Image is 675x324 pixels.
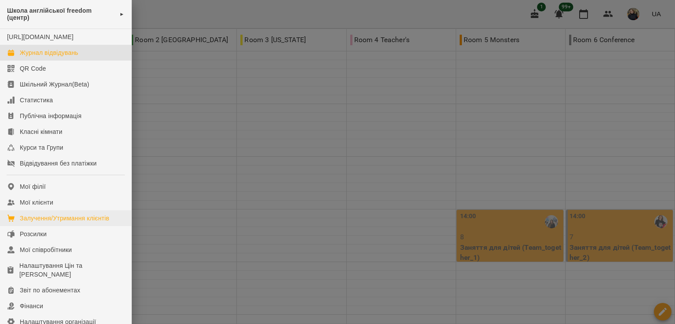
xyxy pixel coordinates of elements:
[20,127,62,136] div: Класні кімнати
[20,198,53,207] div: Мої клієнти
[20,245,72,254] div: Мої співробітники
[20,214,109,223] div: Залучення/Утримання клієнтів
[7,7,115,22] span: Школа англійської freedom (центр)
[20,286,80,295] div: Звіт по абонементах
[20,80,89,89] div: Шкільний Журнал(Beta)
[20,182,46,191] div: Мої філії
[20,96,53,104] div: Статистика
[20,64,46,73] div: QR Code
[20,230,47,238] div: Розсилки
[20,112,81,120] div: Публічна інформація
[20,302,43,310] div: Фінанси
[7,33,73,40] a: [URL][DOMAIN_NAME]
[20,159,97,168] div: Відвідування без платіжки
[20,48,78,57] div: Журнал відвідувань
[120,11,124,18] span: ►
[20,143,63,152] div: Курси та Групи
[19,261,124,279] div: Налаштування Цін та [PERSON_NAME]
